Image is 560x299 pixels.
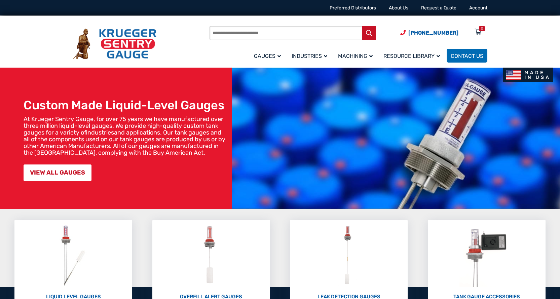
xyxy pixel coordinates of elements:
img: bg_hero_bannerksentry [232,68,560,209]
div: 0 [481,26,483,31]
a: VIEW ALL GAUGES [24,164,91,181]
span: Contact Us [451,53,483,59]
img: Krueger Sentry Gauge [73,29,156,60]
img: Made In USA [503,68,553,82]
a: Account [469,5,487,11]
span: Machining [338,53,373,59]
h1: Custom Made Liquid-Level Gauges [24,98,228,112]
img: Liquid Level Gauges [55,223,91,287]
span: Industries [292,53,327,59]
a: About Us [389,5,408,11]
a: Resource Library [379,48,447,64]
span: Gauges [254,53,281,59]
a: Contact Us [447,49,487,63]
span: Resource Library [383,53,440,59]
img: Tank Gauge Accessories [459,223,514,287]
img: Leak Detection Gauges [336,223,362,287]
p: At Krueger Sentry Gauge, for over 75 years we have manufactured over three million liquid-level g... [24,116,228,156]
a: Industries [288,48,334,64]
span: [PHONE_NUMBER] [408,30,458,36]
a: Phone Number (920) 434-8860 [400,29,458,37]
img: Overfill Alert Gauges [196,223,226,287]
a: Request a Quote [421,5,456,11]
a: Machining [334,48,379,64]
a: industries [87,129,114,136]
a: Preferred Distributors [330,5,376,11]
a: Gauges [250,48,288,64]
